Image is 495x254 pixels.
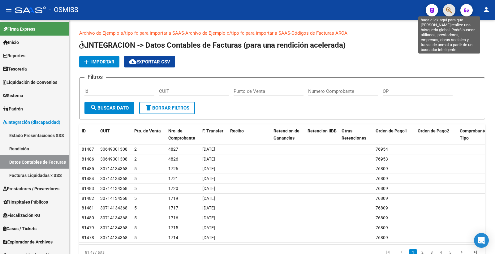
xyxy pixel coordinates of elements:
[82,196,94,201] span: 81482
[376,205,388,210] span: 76809
[228,124,271,145] datatable-header-cell: Recibo
[49,3,78,17] span: - OSMISS
[79,56,119,67] button: Importar
[82,225,94,230] span: 81479
[3,239,53,245] span: Explorador de Archivos
[273,128,299,140] span: Retencion de Ganancias
[376,147,388,152] span: 76954
[342,128,366,140] span: Otras Retenciones
[3,105,23,112] span: Padrón
[376,157,388,161] span: 76953
[134,225,137,230] span: 5
[202,196,215,201] span: [DATE]
[100,176,127,181] span: 30714134368
[98,124,132,145] datatable-header-cell: CUIT
[373,124,415,145] datatable-header-cell: Orden de Pago1
[79,124,98,145] datatable-header-cell: ID
[90,104,97,111] mat-icon: search
[3,119,60,126] span: Integración (discapacidad)
[129,58,136,65] mat-icon: cloud_download
[139,102,195,114] button: Borrar Filtros
[3,185,59,192] span: Prestadores / Proveedores
[305,124,339,145] datatable-header-cell: Retencion IIBB
[3,39,19,46] span: Inicio
[415,124,457,145] datatable-header-cell: Orden de Pago2
[79,30,184,36] a: Archivo de Ejemplo s/tipo fc para importar a SAAS
[100,215,127,220] span: 30714134368
[230,128,244,133] span: Recibo
[168,157,178,161] span: 4826
[82,157,94,161] span: 81486
[134,157,137,161] span: 2
[100,166,127,171] span: 30714134368
[376,235,388,240] span: 76809
[202,157,215,161] span: [DATE]
[291,30,347,36] a: Códigos de Facturas ARCA
[100,186,127,191] span: 30714134368
[3,52,25,59] span: Reportes
[474,233,489,248] div: Open Intercom Messenger
[168,176,178,181] span: 1721
[82,215,94,220] span: 81480
[3,79,57,86] span: Liquidación de Convenios
[82,147,94,152] span: 81487
[3,212,40,219] span: Fiscalización RG
[202,128,223,133] span: F. Transfer
[82,166,94,171] span: 81485
[200,124,228,145] datatable-header-cell: F. Transfer
[483,6,490,13] mat-icon: person
[83,58,90,66] mat-icon: add
[3,92,23,99] span: Sistema
[3,199,48,205] span: Hospitales Públicos
[376,196,388,201] span: 76809
[132,124,166,145] datatable-header-cell: Pto. de Venta
[376,215,388,220] span: 76809
[3,66,27,72] span: Tesorería
[202,235,215,240] span: [DATE]
[460,128,487,140] span: Comprobante Tipo
[168,235,178,240] span: 1714
[202,225,215,230] span: [DATE]
[134,147,137,152] span: 2
[129,59,170,65] span: Exportar CSV
[202,215,215,220] span: [DATE]
[376,128,407,133] span: Orden de Pago1
[79,30,485,37] p: - -
[376,176,388,181] span: 76809
[3,26,35,32] span: Firma Express
[457,124,485,145] datatable-header-cell: Comprobante Tipo
[90,105,129,111] span: Buscar Dato
[82,186,94,191] span: 81483
[134,128,161,133] span: Pto. de Venta
[376,225,388,230] span: 76809
[202,166,215,171] span: [DATE]
[376,166,388,171] span: 76809
[145,104,152,111] mat-icon: delete
[100,196,127,201] span: 30714134368
[100,235,127,240] span: 30714134368
[82,235,94,240] span: 81478
[82,176,94,181] span: 81484
[202,176,215,181] span: [DATE]
[100,225,127,230] span: 30714134368
[134,215,137,220] span: 5
[134,205,137,210] span: 5
[134,166,137,171] span: 5
[168,128,195,140] span: Nro. de Comprobante
[79,41,346,50] span: INTEGRACION -> Datos Contables de Facturas (para una rendición acelerada)
[168,166,178,171] span: 1726
[418,128,449,133] span: Orden de Pago2
[166,124,200,145] datatable-header-cell: Nro. de Comprobante
[168,196,178,201] span: 1719
[202,147,215,152] span: [DATE]
[100,205,127,210] span: 30714134368
[168,225,178,230] span: 1715
[124,56,175,67] button: Exportar CSV
[100,128,110,133] span: CUIT
[134,235,137,240] span: 5
[168,205,178,210] span: 1717
[84,73,106,81] h3: Filtros
[145,105,189,111] span: Borrar Filtros
[185,30,290,36] a: Archivo de Ejemplo c/tipo fc para importar a SAAS
[100,147,127,152] span: 30649301308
